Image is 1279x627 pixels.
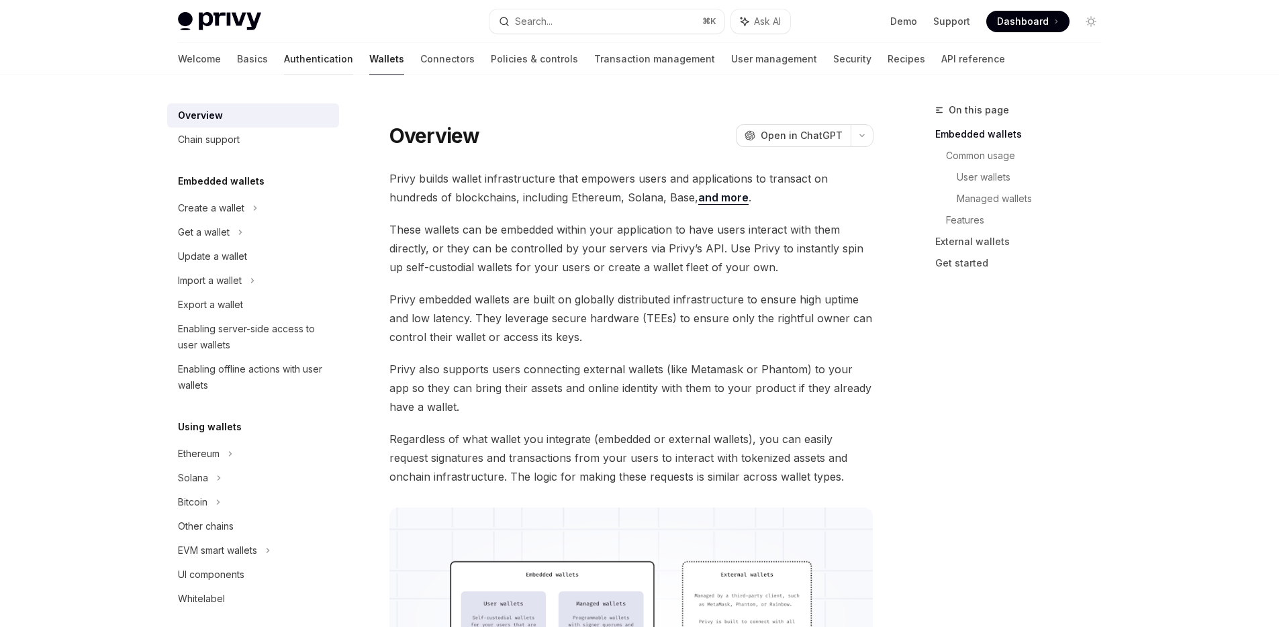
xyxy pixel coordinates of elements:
[946,209,1112,231] a: Features
[935,124,1112,145] a: Embedded wallets
[389,124,480,148] h1: Overview
[515,13,553,30] div: Search...
[178,132,240,148] div: Chain support
[178,494,207,510] div: Bitcoin
[178,446,220,462] div: Ethereum
[369,43,404,75] a: Wallets
[167,293,339,317] a: Export a wallet
[594,43,715,75] a: Transaction management
[178,567,244,583] div: UI components
[941,43,1005,75] a: API reference
[178,248,247,264] div: Update a wallet
[389,290,873,346] span: Privy embedded wallets are built on globally distributed infrastructure to ensure high uptime and...
[935,231,1112,252] a: External wallets
[284,43,353,75] a: Authentication
[178,107,223,124] div: Overview
[698,191,749,205] a: and more
[167,244,339,269] a: Update a wallet
[178,518,234,534] div: Other chains
[178,173,265,189] h5: Embedded wallets
[178,591,225,607] div: Whitelabel
[888,43,925,75] a: Recipes
[1080,11,1102,32] button: Toggle dark mode
[178,297,243,313] div: Export a wallet
[389,220,873,277] span: These wallets can be embedded within your application to have users interact with them directly, ...
[420,43,475,75] a: Connectors
[935,252,1112,274] a: Get started
[178,542,257,559] div: EVM smart wallets
[731,9,790,34] button: Ask AI
[167,563,339,587] a: UI components
[178,361,331,393] div: Enabling offline actions with user wallets
[946,145,1112,166] a: Common usage
[890,15,917,28] a: Demo
[389,360,873,416] span: Privy also supports users connecting external wallets (like Metamask or Phantom) to your app so t...
[167,357,339,397] a: Enabling offline actions with user wallets
[389,430,873,486] span: Regardless of what wallet you integrate (embedded or external wallets), you can easily request si...
[736,124,851,147] button: Open in ChatGPT
[761,129,843,142] span: Open in ChatGPT
[957,188,1112,209] a: Managed wallets
[178,273,242,289] div: Import a wallet
[237,43,268,75] a: Basics
[178,12,261,31] img: light logo
[702,16,716,27] span: ⌘ K
[389,169,873,207] span: Privy builds wallet infrastructure that empowers users and applications to transact on hundreds o...
[933,15,970,28] a: Support
[167,128,339,152] a: Chain support
[167,317,339,357] a: Enabling server-side access to user wallets
[178,470,208,486] div: Solana
[833,43,871,75] a: Security
[754,15,781,28] span: Ask AI
[957,166,1112,188] a: User wallets
[167,103,339,128] a: Overview
[167,587,339,611] a: Whitelabel
[178,321,331,353] div: Enabling server-side access to user wallets
[491,43,578,75] a: Policies & controls
[178,224,230,240] div: Get a wallet
[178,200,244,216] div: Create a wallet
[178,43,221,75] a: Welcome
[731,43,817,75] a: User management
[949,102,1009,118] span: On this page
[489,9,724,34] button: Search...⌘K
[997,15,1049,28] span: Dashboard
[178,419,242,435] h5: Using wallets
[986,11,1070,32] a: Dashboard
[167,514,339,538] a: Other chains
